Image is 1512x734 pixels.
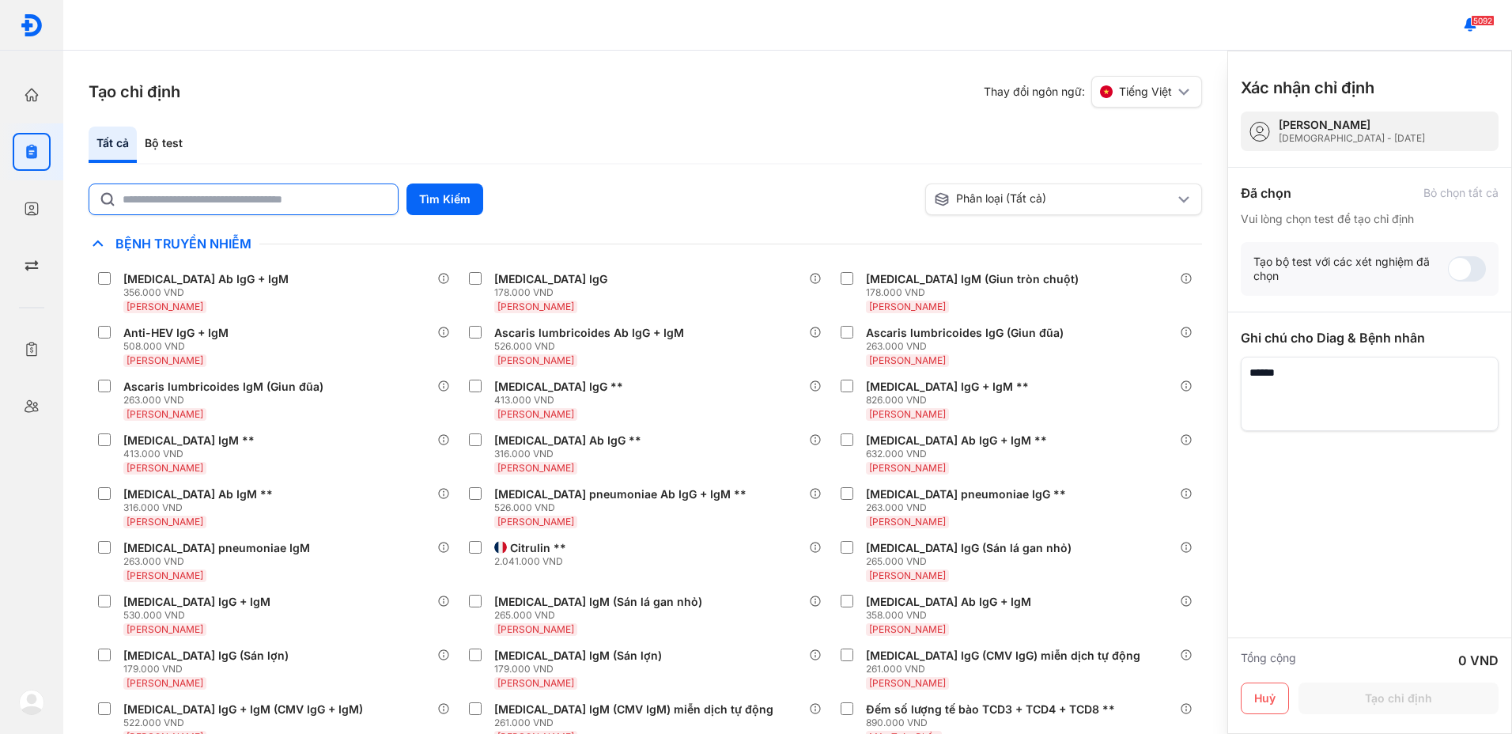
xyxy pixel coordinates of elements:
[494,702,773,717] div: [MEDICAL_DATA] IgM (CMV IgM) miễn dịch tự động
[1119,85,1172,99] span: Tiếng Việt
[866,286,1085,299] div: 178.000 VND
[869,354,946,366] span: [PERSON_NAME]
[123,394,330,407] div: 263.000 VND
[1241,183,1291,202] div: Đã chọn
[494,380,623,394] div: [MEDICAL_DATA] IgG **
[494,487,747,501] div: [MEDICAL_DATA] pneumoniae Ab IgG + IgM **
[123,448,261,460] div: 413.000 VND
[497,462,574,474] span: [PERSON_NAME]
[866,380,1029,394] div: [MEDICAL_DATA] IgG + IgM **
[123,326,229,340] div: Anti-HEV IgG + IgM
[1279,118,1425,132] div: [PERSON_NAME]
[494,433,641,448] div: [MEDICAL_DATA] Ab IgG **
[123,541,310,555] div: [MEDICAL_DATA] pneumoniae IgM
[497,408,574,420] span: [PERSON_NAME]
[494,501,753,514] div: 526.000 VND
[494,649,662,663] div: [MEDICAL_DATA] IgM (Sán lợn)
[866,555,1078,568] div: 265.000 VND
[1241,683,1289,714] button: Huỷ
[123,286,295,299] div: 356.000 VND
[510,541,566,555] div: Citrulin **
[866,326,1064,340] div: Ascaris lumbricoides IgG (Giun đũa)
[123,649,289,663] div: [MEDICAL_DATA] IgG (Sán lợn)
[1253,255,1448,283] div: Tạo bộ test với các xét nghiệm đã chọn
[123,380,323,394] div: Ascaris lumbricoides IgM (Giun đũa)
[866,609,1038,622] div: 358.000 VND
[108,236,259,252] span: Bệnh Truyền Nhiễm
[127,408,203,420] span: [PERSON_NAME]
[497,623,574,635] span: [PERSON_NAME]
[494,609,709,622] div: 265.000 VND
[123,717,369,729] div: 522.000 VND
[123,609,277,622] div: 530.000 VND
[127,677,203,689] span: [PERSON_NAME]
[869,462,946,474] span: [PERSON_NAME]
[494,326,684,340] div: Ascaris lumbricoides Ab IgG + IgM
[123,487,273,501] div: [MEDICAL_DATA] Ab IgM **
[866,433,1047,448] div: [MEDICAL_DATA] Ab IgG + IgM **
[866,541,1072,555] div: [MEDICAL_DATA] IgG (Sán lá gan nhỏ)
[127,623,203,635] span: [PERSON_NAME]
[497,677,574,689] span: [PERSON_NAME]
[1241,328,1499,347] div: Ghi chú cho Diag & Bệnh nhân
[866,649,1140,663] div: [MEDICAL_DATA] IgG (CMV IgG) miễn dịch tự động
[497,354,574,366] span: [PERSON_NAME]
[869,408,946,420] span: [PERSON_NAME]
[123,340,235,353] div: 508.000 VND
[869,677,946,689] span: [PERSON_NAME]
[1279,132,1425,145] div: [DEMOGRAPHIC_DATA] - [DATE]
[123,433,255,448] div: [MEDICAL_DATA] IgM **
[494,394,629,407] div: 413.000 VND
[494,272,607,286] div: [MEDICAL_DATA] IgG
[866,501,1072,514] div: 263.000 VND
[123,595,270,609] div: [MEDICAL_DATA] IgG + IgM
[869,301,946,312] span: [PERSON_NAME]
[984,76,1202,108] div: Thay đổi ngôn ngữ:
[494,663,668,675] div: 179.000 VND
[1241,212,1499,226] div: Vui lòng chọn test để tạo chỉ định
[127,516,203,528] span: [PERSON_NAME]
[20,13,43,37] img: logo
[19,690,44,715] img: logo
[869,569,946,581] span: [PERSON_NAME]
[123,702,363,717] div: [MEDICAL_DATA] IgG + IgM (CMV IgG + IgM)
[866,487,1066,501] div: [MEDICAL_DATA] pneumoniae IgG **
[123,555,316,568] div: 263.000 VND
[869,623,946,635] span: [PERSON_NAME]
[123,272,289,286] div: [MEDICAL_DATA] Ab IgG + IgM
[494,595,702,609] div: [MEDICAL_DATA] IgM (Sán lá gan nhỏ)
[494,448,648,460] div: 316.000 VND
[494,340,690,353] div: 526.000 VND
[1423,186,1499,200] div: Bỏ chọn tất cả
[127,301,203,312] span: [PERSON_NAME]
[866,272,1079,286] div: [MEDICAL_DATA] IgM (Giun tròn chuột)
[866,595,1031,609] div: [MEDICAL_DATA] Ab IgG + IgM
[127,462,203,474] span: [PERSON_NAME]
[866,448,1053,460] div: 632.000 VND
[1458,651,1499,670] div: 0 VND
[866,717,1121,729] div: 890.000 VND
[137,127,191,163] div: Bộ test
[1241,77,1374,99] h3: Xác nhận chỉ định
[406,183,483,215] button: Tìm Kiếm
[1241,651,1296,670] div: Tổng cộng
[89,127,137,163] div: Tất cả
[497,301,574,312] span: [PERSON_NAME]
[866,702,1115,717] div: Đếm số lượng tế bào TCD3 + TCD4 + TCD8 **
[866,663,1147,675] div: 261.000 VND
[866,340,1070,353] div: 263.000 VND
[494,717,780,729] div: 261.000 VND
[869,516,946,528] span: [PERSON_NAME]
[127,354,203,366] span: [PERSON_NAME]
[123,663,295,675] div: 179.000 VND
[866,394,1035,407] div: 826.000 VND
[1298,683,1499,714] button: Tạo chỉ định
[934,191,1174,207] div: Phân loại (Tất cả)
[497,516,574,528] span: [PERSON_NAME]
[494,555,573,568] div: 2.041.000 VND
[127,569,203,581] span: [PERSON_NAME]
[123,501,279,514] div: 316.000 VND
[1471,15,1495,26] span: 5092
[494,286,614,299] div: 178.000 VND
[89,81,180,103] h3: Tạo chỉ định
